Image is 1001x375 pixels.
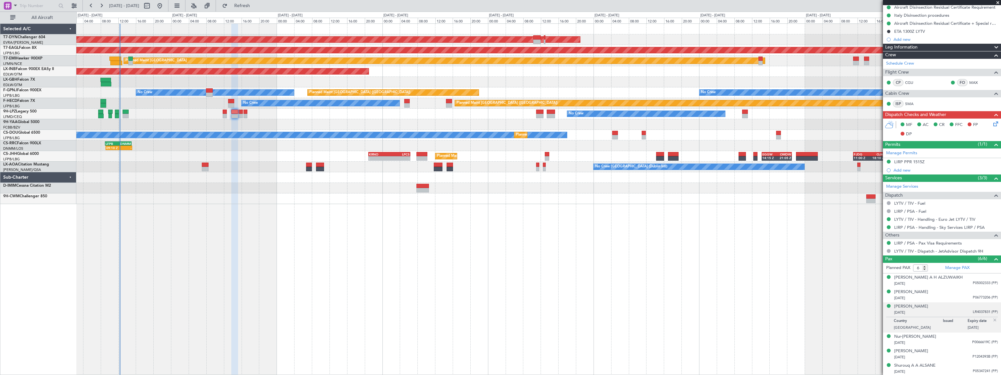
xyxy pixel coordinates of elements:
div: Planned Maint [GEOGRAPHIC_DATA] ([GEOGRAPHIC_DATA]) [516,130,617,140]
span: T7-EMI [3,57,16,60]
div: No Crew [243,98,258,108]
span: Dispatch Checks and Weather [885,111,946,119]
div: 16:00 [559,18,576,23]
div: 04:00 [400,18,418,23]
div: LIRP PPR 1515Z [894,159,925,165]
div: 16:00 [664,18,682,23]
div: 20:00 [576,18,594,23]
span: P05002333 (PP) [973,281,998,286]
span: 9H-CWM [3,194,20,198]
div: 12:00 [646,18,664,23]
button: Refresh [219,1,258,11]
div: LPCS [389,152,410,156]
div: 00:00 [382,18,400,23]
a: T7-EAGLFalcon 8X [3,46,37,50]
a: Manage Permits [886,150,917,156]
a: EDLW/DTM [3,72,22,77]
div: No Crew [GEOGRAPHIC_DATA] (Dublin Intl) [595,162,667,172]
span: P05347241 (PP) [973,369,998,374]
div: OMDW [777,152,791,156]
span: LX-AOA [3,163,18,166]
div: 20:00 [470,18,488,23]
div: 04:00 [611,18,629,23]
a: LFPB/LBG [3,157,20,162]
div: 14:15 Z [762,156,777,160]
div: - [369,156,389,160]
span: (3/3) [978,174,987,181]
div: 08:00 [418,18,435,23]
a: CS-DOUGlobal 6500 [3,131,40,135]
div: [DATE] - [DATE] [278,13,303,18]
div: [PERSON_NAME] [894,303,928,310]
span: [DATE] - [DATE] [109,3,139,9]
div: 12:00 [435,18,453,23]
div: 12:00 [118,18,136,23]
div: 04:00 [295,18,312,23]
div: 16:00 [770,18,787,23]
p: Country [894,319,943,325]
div: 04:00 [83,18,101,23]
a: D-IMIMCessna Citation M2 [3,184,51,188]
div: - [389,156,410,160]
span: F-GPNJ [3,88,17,92]
span: Pax [885,255,892,263]
img: close [992,317,998,323]
div: 16:00 [136,18,154,23]
a: EVRA/[PERSON_NAME] [3,40,43,45]
div: [PERSON_NAME] A H ALZUWAIKH [894,274,963,281]
p: Issued [943,319,968,325]
div: 12:00 [752,18,770,23]
a: EDLW/DTM [3,83,22,87]
span: 9H-LPZ [3,110,16,113]
div: 00:00 [805,18,823,23]
a: LX-INBFalcon 900EX EASy II [3,67,54,71]
div: 12:00 [224,18,242,23]
a: F-GPNJFalcon 900EX [3,88,41,92]
div: 04:00 [506,18,523,23]
div: 20:00 [682,18,699,23]
span: Refresh [229,4,256,8]
div: 16:00 [242,18,259,23]
span: LR4037831 (PP) [973,309,998,315]
a: 9H-CWMChallenger 850 [3,194,47,198]
div: 12:00 [541,18,559,23]
div: Planned Maint [GEOGRAPHIC_DATA] ([GEOGRAPHIC_DATA]) [309,88,410,97]
div: 04:00 [823,18,840,23]
span: [DATE] [894,310,905,315]
div: FJDG [854,152,869,156]
div: [DATE] - [DATE] [383,13,408,18]
span: FP [973,122,978,128]
span: T7-EAGL [3,46,19,50]
span: Services [885,174,902,182]
div: [DATE] - [DATE] [700,13,725,18]
div: Planned Maint [GEOGRAPHIC_DATA] [125,56,187,66]
span: Flight Crew [885,69,909,76]
a: T7-DYNChallenger 604 [3,35,45,39]
span: [DATE] [894,355,905,360]
div: 08:00 [206,18,224,23]
a: SMA [905,101,920,107]
a: LYTV / TIV - Fuel [894,201,925,206]
div: 08:00 [734,18,752,23]
p: [DATE] [968,325,992,332]
span: [DATE] [894,340,905,345]
span: Crew [885,51,896,59]
div: 08:00 [629,18,646,23]
a: LIRP / PSA - Handling - Sky Services LIRP / PSA [894,225,985,230]
div: [PERSON_NAME] [894,348,928,354]
div: 00:00 [277,18,295,23]
label: Planned PAX [886,265,910,271]
span: Dispatch [885,192,903,199]
span: All Aircraft [17,15,68,20]
div: Italy Disinsection procedures [894,13,949,18]
a: Schedule Crew [886,60,914,67]
div: No Crew [701,88,716,97]
a: 9H-LPZLegacy 500 [3,110,37,113]
span: Cabin Crew [885,90,909,97]
a: LFPB/LBG [3,93,20,98]
a: CGU [905,80,920,85]
a: DNMM/LOS [3,146,23,151]
a: LFPB/LBG [3,136,20,140]
span: F-HECD [3,99,17,103]
div: 21:05 Z [777,156,791,160]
